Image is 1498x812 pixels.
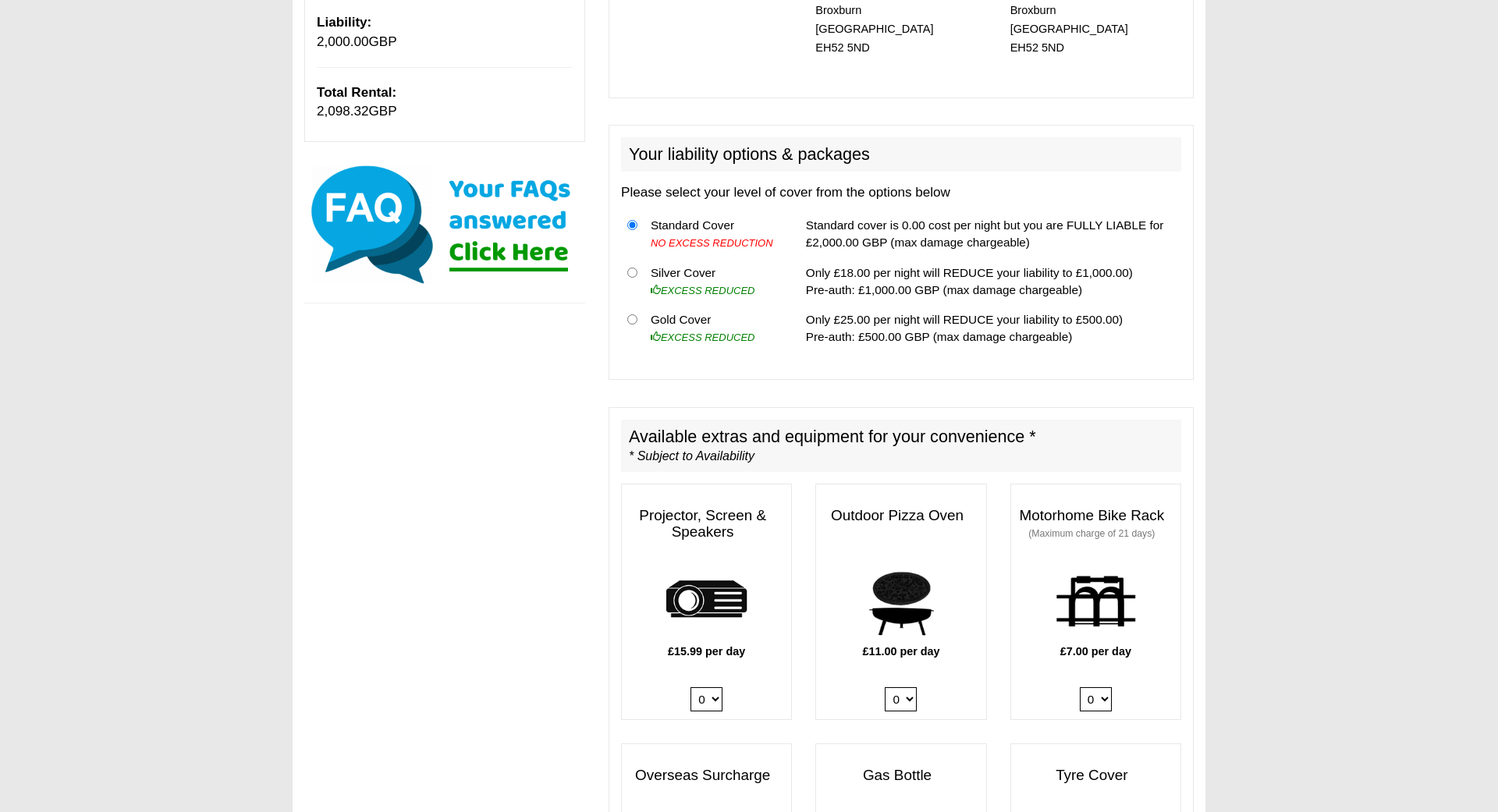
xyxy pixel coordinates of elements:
[1053,558,1138,644] img: bike-rack.png
[859,558,944,644] img: pizza.png
[622,500,791,548] h3: Projector, Screen & Speakers
[816,760,985,792] h3: Gas Bottle
[317,34,369,49] span: 2,000.00
[1011,760,1180,792] h3: Tyre Cover
[668,645,745,658] b: £15.99 per day
[317,15,371,30] b: Liability:
[621,137,1181,172] h2: Your liability options & packages
[651,285,755,296] i: EXCESS REDUCED
[816,500,985,532] h3: Outdoor Pizza Oven
[862,645,939,658] b: £11.00 per day
[800,211,1181,258] td: Standard cover is 0.00 cost per night but you are FULLY LIABLE for £2,000.00 GBP (max damage char...
[317,104,369,119] span: 2,098.32
[629,449,754,463] i: * Subject to Availability
[317,85,396,100] b: Total Rental:
[664,558,749,644] img: projector.png
[800,257,1181,305] td: Only £18.00 per night will REDUCE your liability to £1,000.00) Pre-auth: £1,000.00 GBP (max damag...
[651,237,773,249] i: NO EXCESS REDUCTION
[622,760,791,792] h3: Overseas Surcharge
[644,211,783,258] td: Standard Cover
[800,305,1181,352] td: Only £25.00 per night will REDUCE your liability to £500.00) Pre-auth: £500.00 GBP (max damage ch...
[621,183,1181,202] p: Please select your level of cover from the options below
[1011,500,1180,548] h3: Motorhome Bike Rack
[1028,528,1155,539] small: (Maximum charge of 21 days)
[621,420,1181,473] h2: Available extras and equipment for your convenience *
[651,332,755,343] i: EXCESS REDUCED
[644,257,783,305] td: Silver Cover
[317,83,573,122] p: GBP
[304,162,585,287] img: Click here for our most common FAQs
[317,13,573,51] p: GBP
[644,305,783,352] td: Gold Cover
[1060,645,1131,658] b: £7.00 per day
